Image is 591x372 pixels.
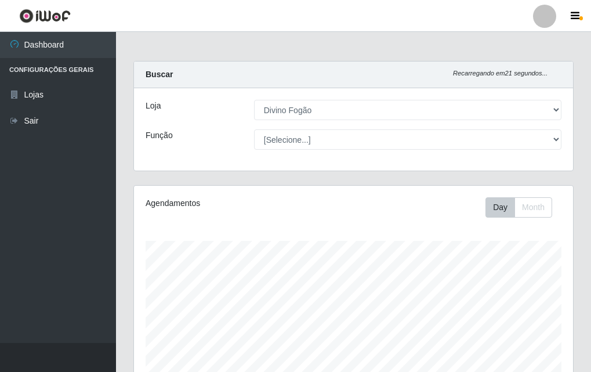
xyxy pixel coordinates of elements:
img: CoreUI Logo [19,9,71,23]
label: Loja [146,100,161,112]
div: First group [485,197,552,218]
label: Função [146,129,173,142]
div: Agendamentos [146,197,309,210]
div: Toolbar with button groups [485,197,561,218]
i: Recarregando em 21 segundos... [453,70,548,77]
button: Month [514,197,552,218]
strong: Buscar [146,70,173,79]
button: Day [485,197,515,218]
